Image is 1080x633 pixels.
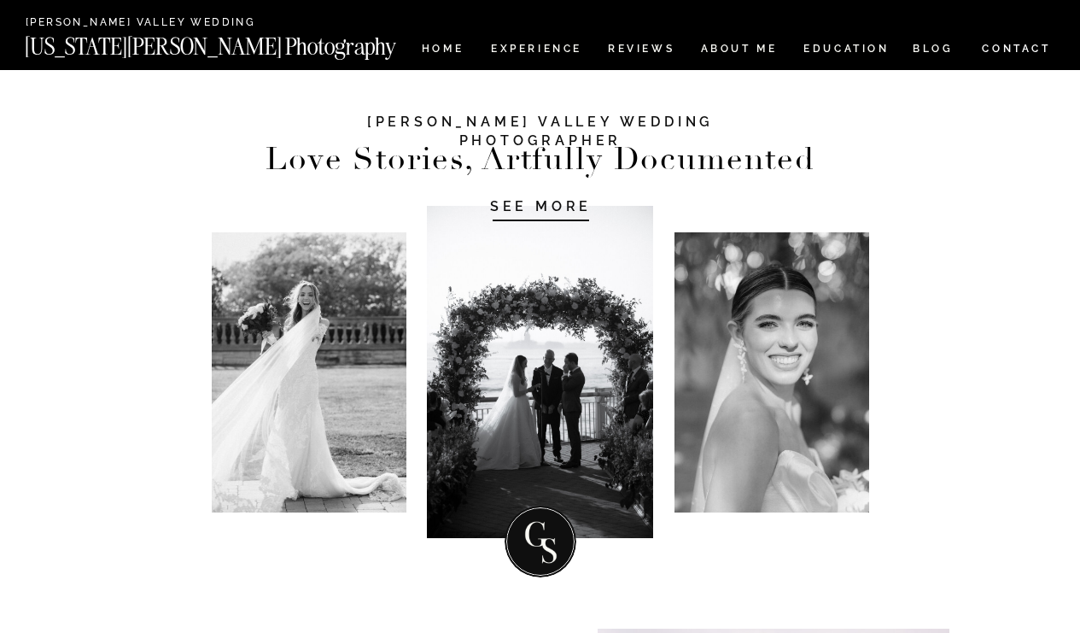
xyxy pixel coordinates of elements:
a: CONTACT [981,39,1052,58]
a: EDUCATION [802,44,891,58]
a: [PERSON_NAME] Valley Wedding Photographer [26,17,360,30]
h2: Love Stories, Artfully Documented [248,146,834,174]
a: [US_STATE][PERSON_NAME] Photography [25,35,453,50]
a: Experience [491,44,581,58]
a: HOME [418,44,467,58]
a: REVIEWS [608,44,672,58]
a: SEE MORE [460,197,622,214]
h1: [PERSON_NAME] Valley Wedding Photographer [317,113,765,147]
a: ABOUT ME [700,44,778,58]
a: BLOG [913,44,954,58]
